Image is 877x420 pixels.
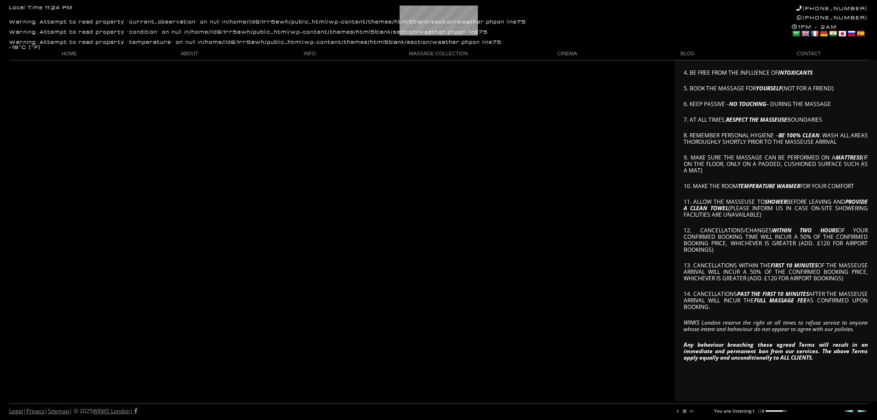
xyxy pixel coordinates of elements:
[801,30,809,37] a: English
[684,117,868,123] p: 7. AT ALL TIMES, BOUNDARIES
[493,40,502,45] b: 75
[829,30,837,37] a: Hindi
[684,101,868,107] p: 6. KEEP PASSIVE – – DURING THE MASSAGE
[729,100,766,108] em: NO TOUCHING
[684,341,868,361] em: Any behaviour breaching these agreed Terms will result in an immediate and permanent ban from our...
[792,30,800,37] a: Arabic
[737,290,809,298] em: PAST THE FIRST 10 MINUTES
[203,40,473,45] b: /home/lld6i1rr5awh/public_html/wp-content/themes/html5blank/section/weather.php
[684,183,868,189] p: 10. MAKE THE ROOM FOR YOUR COMFORT
[797,15,868,21] a: [PHONE_NUMBER]
[9,47,129,60] a: HOME
[684,54,868,60] p: 3. HAVE THE WHEN THE MASSEUSE ARRIVES
[627,47,748,60] a: BLOG
[682,408,687,414] a: stop
[9,407,23,415] a: Legal
[756,84,782,92] em: YOURSELF
[847,30,855,37] a: Russian
[754,296,807,304] em: FULL MASSAGE FEE
[93,407,130,415] a: WINKS London
[9,20,36,25] b: Warning
[758,408,764,414] a: mute
[684,291,868,310] p: 14. CANCELLATIONS AFTER THE MASSEUSE ARRIVAL WILL INCUR THE AS CONFIRMED UPON BOOKING.
[792,24,868,39] div: 1PM - 2AM
[843,409,854,413] a: Prev
[507,47,627,60] a: CINEMA
[726,116,787,124] em: RESPECT THE MASSEUSE
[748,47,868,60] a: CONTACT
[771,261,818,269] em: FIRST 10 MINUTES
[479,30,488,35] b: 75
[714,408,854,413] p: You are listening to WINKS Mix Vol. 4 ..... [PERSON_NAME] LOVE
[227,20,497,25] b: /home/lld6i1rr5awh/public_html/wp-content/themes/html5blank/section/weather.php
[856,30,865,37] a: Spanish
[778,131,819,139] em: BE 100% CLEAN
[9,404,137,419] div: | | | © 2025 |
[48,407,69,415] a: Sitemap
[772,226,838,234] em: WITHIN TWO HOURS
[684,198,868,212] em: PROVIDE A CLEAN TOWEL
[684,262,868,282] p: 13. CANCELLATIONS WITHIN THE OF THE MASSEUSE ARRIVAL WILL INCUR A 50% OF THE CONFIRMED BOOKING PR...
[810,30,819,37] a: French
[250,47,370,60] a: INFO
[684,227,868,253] p: 12. CANCELLATIONS/CHANGES OF YOUR CONFIRMED BOOKING TIME WILL INCUR A 50% OF THE CONFIRMED BOOKIN...
[796,6,868,12] a: [PHONE_NUMBER]
[684,132,868,145] p: 8. REMEMBER PERSONAL HYGIENE – . WASH ALL AREAS THOROUGHLY SHORTLY PRIOR TO THE MASSEUSE ARRIVAL
[189,30,459,35] b: /home/lld6i1rr5awh/public_html/wp-content/themes/html5blank/section/weather.php
[688,408,694,414] a: next
[9,15,526,50] div: : Attempt to read property "current_observation" on null in on line : Attempt to read property "c...
[684,199,868,218] p: 11. ALLOW THE MASSEUSE TO BEFORE LEAVING AND (PLEASE INFORM US IN CASE ON-SITE SHOWERING FACILITI...
[684,85,868,92] p: 5. BOOK THE MASSAGE FOR (NOT FOR A FRIEND)
[819,30,828,37] a: German
[684,70,868,76] p: 4. BE FREE FROM THE INFLUENCE OF
[778,69,813,77] em: INTOXICANTS
[738,182,800,190] em: TEMPERATURE WARMER
[765,198,787,206] em: SHOWER
[26,407,45,415] a: Privacy
[517,20,526,25] b: 75
[836,154,862,161] em: MATTRESS
[129,47,250,60] a: ABOUT
[684,154,868,174] p: 9. MAKE SURE THE MASSAGE CAN BE PERFORMED ON A (IF ON THE FLOOR, ONLY ON A PADDED, CUSHIONED SURF...
[370,47,507,60] a: MASSAGE COLLECTION
[684,319,868,333] em: WINKS London reserve the right at all times to refuse service to anyone whose intent and behaviou...
[857,409,868,413] a: Next
[9,6,73,11] div: Local Time 11:24 PM
[675,408,681,414] a: play
[838,30,846,37] a: Japanese
[9,40,36,45] b: Warning
[9,30,36,35] b: Warning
